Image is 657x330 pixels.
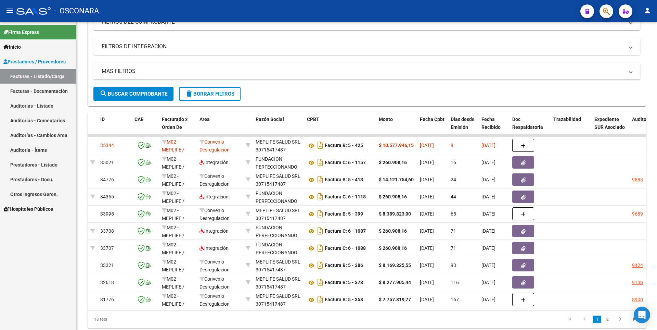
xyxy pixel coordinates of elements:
[98,112,132,142] datatable-header-cell: ID
[481,143,495,148] span: [DATE]
[379,117,393,122] span: Monto
[451,262,456,268] span: 93
[162,259,184,280] span: M02 - MEPLIFE / MEPTEC
[256,275,301,290] div: 30715417487
[379,228,407,234] strong: $ 260.908,16
[100,228,114,234] span: 33708
[93,87,173,101] button: Buscar Comprobante
[417,112,448,142] datatable-header-cell: Fecha Cpbt
[100,89,108,98] mat-icon: search
[256,190,301,204] div: 30712533362
[199,259,230,272] span: Convenio Desregulacion
[199,117,210,122] span: Area
[185,89,193,98] mat-icon: delete
[379,177,414,182] strong: $ 14.121.754,60
[451,211,456,217] span: 65
[376,112,417,142] datatable-header-cell: Monto
[316,157,325,168] i: Descargar documento
[93,63,640,80] mat-expansion-panel-header: MAS FILTROS
[256,241,301,255] div: 30712533362
[379,160,407,165] strong: $ 260.908,16
[553,117,581,122] span: Trazabilidad
[3,205,53,213] span: Hospitales Públicos
[614,316,627,323] a: go to next page
[316,140,325,151] i: Descargar documento
[256,190,301,221] div: FUNDACION PERFECCIONANDO EL NORDESTE ARGENTINO
[256,207,301,221] div: 30715417487
[54,3,99,19] span: - OSCONARA
[316,174,325,185] i: Descargar documento
[479,112,510,142] datatable-header-cell: Fecha Recibido
[100,160,114,165] span: 35021
[481,297,495,302] span: [DATE]
[325,229,366,234] strong: Factura C: 6 - 1087
[420,143,434,148] span: [DATE]
[379,211,411,217] strong: $ 8.389.823,00
[451,297,459,302] span: 157
[162,276,184,297] span: M02 - MEPLIFE / MEPTEC
[256,241,301,272] div: FUNDACION PERFECCIONANDO EL NORDESTE ARGENTINO
[592,112,629,142] datatable-header-cell: Expediente SUR Asociado
[316,225,325,236] i: Descargar documento
[481,245,495,251] span: [DATE]
[162,225,184,246] span: M02 - MEPLIFE / MEPTEC
[256,155,301,186] div: FUNDACION PERFECCIONANDO EL NORDESTE ARGENTINO
[451,228,456,234] span: 71
[602,314,613,325] li: page 2
[593,316,601,323] a: 1
[185,91,234,97] span: Borrar Filtros
[420,280,434,285] span: [DATE]
[325,263,363,268] strong: Factura B: 5 - 386
[325,177,363,183] strong: Factura B: 5 - 413
[420,245,434,251] span: [DATE]
[325,246,366,251] strong: Factura C: 6 - 1088
[100,143,114,148] span: 35344
[199,276,230,290] span: Convenio Desregulacion
[93,38,640,55] mat-expansion-panel-header: FILTROS DE INTEGRACION
[451,194,456,199] span: 44
[307,117,319,122] span: CPBT
[256,117,284,122] span: Razón Social
[594,117,625,130] span: Expediente SUR Asociado
[179,87,241,101] button: Borrar Filtros
[316,243,325,254] i: Descargar documento
[88,311,198,328] div: 18 total
[451,143,453,148] span: 9
[420,117,445,122] span: Fecha Cpbt
[451,160,456,165] span: 16
[256,258,301,272] div: 30715417487
[197,112,243,142] datatable-header-cell: Area
[256,207,300,215] div: MEPLIFE SALUD SRL
[420,177,434,182] span: [DATE]
[162,139,184,160] span: M02 - MEPLIFE / MEPTEC
[3,28,39,36] span: Firma Express
[325,160,366,166] strong: Factura C: 6 - 1157
[100,280,114,285] span: 32618
[199,160,229,165] span: Integración
[162,173,184,195] span: M02 - MEPLIFE / MEPTEC
[159,112,197,142] datatable-header-cell: Facturado x Orden De
[512,117,543,130] span: Doc Respaldatoria
[379,194,407,199] strong: $ 260.908,16
[256,258,300,266] div: MEPLIFE SALUD SRL
[199,293,230,307] span: Convenio Desregulacion
[256,138,300,146] div: MEPLIFE SALUD SRL
[451,280,459,285] span: 116
[643,7,652,15] mat-icon: person
[162,156,184,178] span: M02 - MEPLIFE / MEPTEC
[199,208,230,221] span: Convenio Desregulacion
[199,173,230,187] span: Convenio Desregulacion
[481,194,495,199] span: [DATE]
[162,117,188,130] span: Facturado x Orden De
[451,117,475,130] span: Días desde Emisión
[632,176,643,184] div: 9888
[325,280,363,285] strong: Factura B: 5 - 373
[100,211,114,217] span: 33995
[325,143,363,148] strong: Factura B: 5 - 425
[379,280,411,285] strong: $ 8.277.905,44
[325,194,366,200] strong: Factura C: 6 - 1118
[5,7,14,15] mat-icon: menu
[316,191,325,202] i: Descargar documento
[379,245,407,251] strong: $ 260.908,16
[100,245,114,251] span: 33707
